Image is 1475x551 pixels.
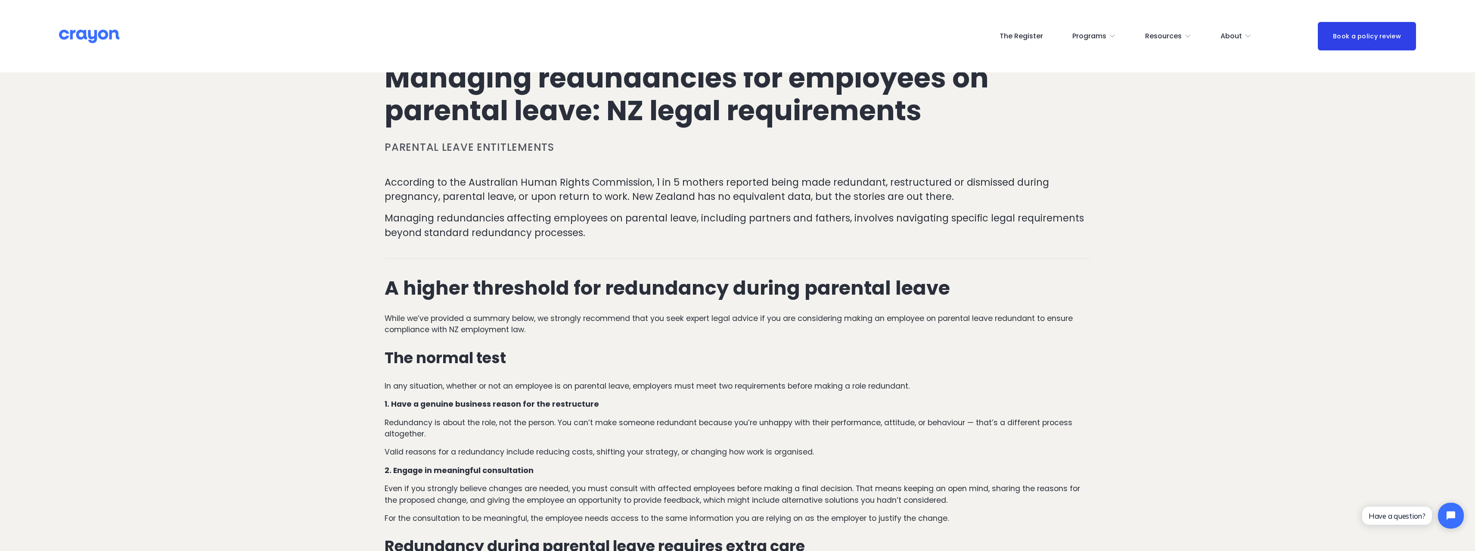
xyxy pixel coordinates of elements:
p: In any situation, whether or not an employee is on parental leave, employers must meet two requir... [385,380,1090,392]
p: For the consultation to be meaningful, the employee needs access to the same information you are ... [385,513,1090,524]
p: Redundancy is about the role, not the person. You can’t make someone redundant because you’re unh... [385,417,1090,440]
p: While we’ve provided a summary below, we strongly recommend that you seek expert legal advice if ... [385,313,1090,336]
a: folder dropdown [1145,29,1191,43]
a: Book a policy review [1318,22,1416,50]
h1: Managing redundancies for employees on parental leave: NZ legal requirements [385,62,1090,128]
a: folder dropdown [1072,29,1116,43]
iframe: Tidio Chat [1355,495,1471,536]
span: Resources [1145,30,1182,43]
a: Parental leave entitlements [385,140,554,154]
strong: 1. Have a genuine business reason for the restructure [385,399,599,409]
p: Valid reasons for a redundancy include reducing costs, shifting your strategy, or changing how wo... [385,446,1090,458]
span: Programs [1072,30,1106,43]
p: Even if you strongly believe changes are needed, you must consult with affected employees before ... [385,483,1090,506]
p: Managing redundancies affecting employees on parental leave, including partners and fathers, invo... [385,211,1090,240]
strong: 2. Engage in meaningful consultation [385,465,534,476]
a: The Register [1000,29,1043,43]
a: folder dropdown [1220,29,1251,43]
span: About [1220,30,1242,43]
h3: The normal test [385,349,1090,367]
h2: A higher threshold for redundancy during parental leave [385,277,1090,299]
p: According to the Australian Human Rights Commission, 1 in 5 mothers reported being made redundant... [385,175,1090,204]
img: Crayon [59,29,119,44]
